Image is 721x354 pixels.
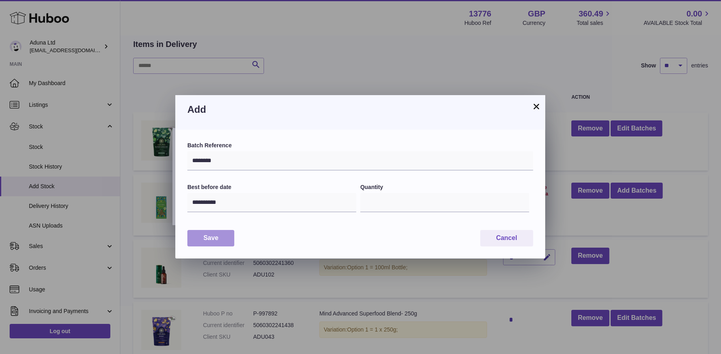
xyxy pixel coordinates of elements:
label: Best before date [187,183,356,191]
label: Batch Reference [187,142,533,149]
button: Save [187,230,234,246]
label: Quantity [360,183,529,191]
button: Cancel [480,230,533,246]
button: × [532,102,541,111]
h3: Add [187,103,533,116]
